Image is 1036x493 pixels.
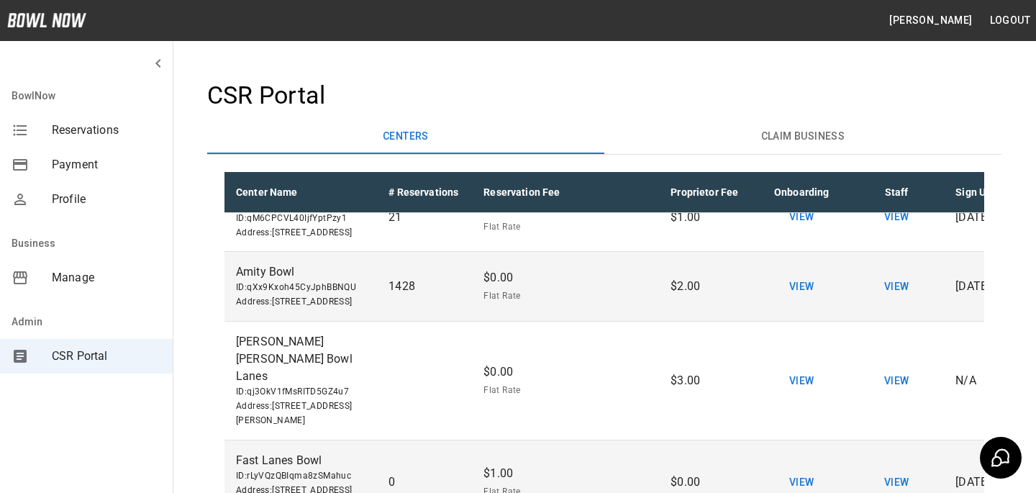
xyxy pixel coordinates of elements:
[236,281,365,295] span: ID: qXx9Kxoh45CyJphBBNQU
[955,209,1027,226] p: [DATE]
[955,278,1027,295] p: [DATE]
[778,273,824,300] button: View
[388,278,460,295] p: 1428
[483,363,647,381] p: $0.00
[236,385,365,399] span: ID: qj3OkV1fMsRITD5GZ4u7
[984,7,1036,34] button: Logout
[236,469,365,484] span: ID: rLyVQzQBIqma8zSMahuc
[236,333,365,385] p: [PERSON_NAME] [PERSON_NAME] Bowl Lanes
[604,119,1001,154] button: Claim Business
[873,204,919,230] button: View
[483,465,647,482] p: $1.00
[377,172,472,213] th: # Reservations
[778,204,824,230] button: View
[778,368,824,394] button: View
[671,474,742,491] p: $0.00
[472,172,659,213] th: Reservation Fee
[754,172,849,213] th: Onboarding
[52,156,161,173] span: Payment
[388,474,460,491] p: 0
[52,122,161,139] span: Reservations
[671,209,742,226] p: $1.00
[224,172,377,213] th: Center Name
[236,226,365,240] span: Address : [STREET_ADDRESS]
[52,191,161,208] span: Profile
[873,368,919,394] button: View
[483,384,647,398] span: Flat Rate
[236,212,365,226] span: ID: qM6CPCVL40IjfYptPzy1
[671,372,742,389] p: $3.00
[883,7,978,34] button: [PERSON_NAME]
[207,119,604,154] button: Centers
[207,81,1001,111] h4: CSR Portal
[52,269,161,286] span: Manage
[388,209,460,226] p: 21
[483,220,647,235] span: Flat Rate
[236,452,365,469] p: Fast Lanes Bowl
[236,295,365,309] span: Address : [STREET_ADDRESS]
[236,399,365,428] span: Address : [STREET_ADDRESS][PERSON_NAME]
[955,372,1027,389] p: N/A
[483,289,647,304] span: Flat Rate
[236,263,365,281] p: Amity Bowl
[659,172,754,213] th: Proprietor Fee
[483,269,647,286] p: $0.00
[7,13,86,27] img: logo
[671,278,742,295] p: $2.00
[955,474,1027,491] p: [DATE]
[52,348,161,365] span: CSR Portal
[873,273,919,300] button: View
[207,119,1001,154] div: basic tabs example
[849,172,944,213] th: Staff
